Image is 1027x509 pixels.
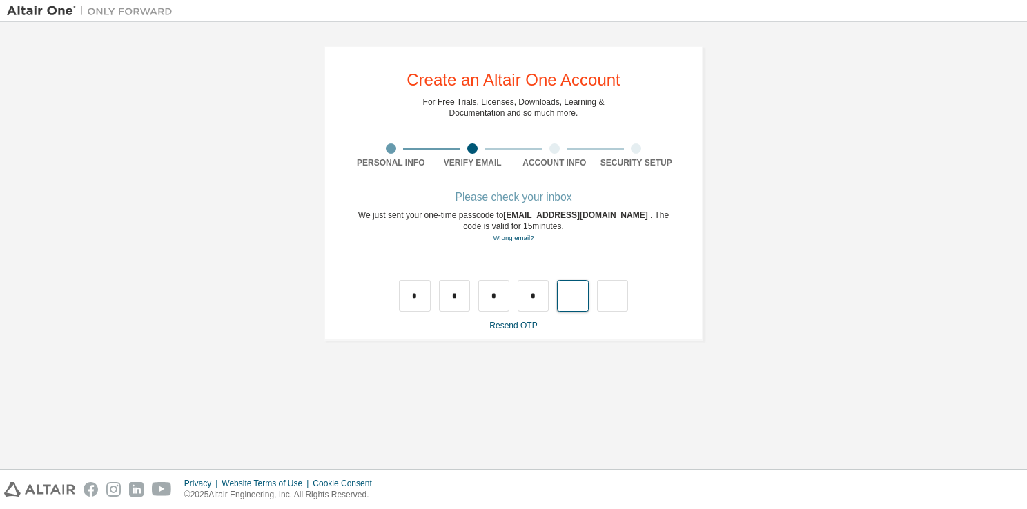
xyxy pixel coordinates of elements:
[84,482,98,497] img: facebook.svg
[7,4,179,18] img: Altair One
[432,157,514,168] div: Verify Email
[489,321,537,330] a: Resend OTP
[493,234,534,241] a: Go back to the registration form
[184,489,380,501] p: © 2025 Altair Engineering, Inc. All Rights Reserved.
[350,157,432,168] div: Personal Info
[129,482,144,497] img: linkedin.svg
[222,478,313,489] div: Website Terms of Use
[152,482,172,497] img: youtube.svg
[184,478,222,489] div: Privacy
[596,157,678,168] div: Security Setup
[350,210,677,243] div: We just sent your one-time passcode to . The code is valid for 15 minutes.
[106,482,121,497] img: instagram.svg
[503,210,650,220] span: [EMAIL_ADDRESS][DOMAIN_NAME]
[4,482,75,497] img: altair_logo.svg
[407,72,620,88] div: Create an Altair One Account
[350,193,677,201] div: Please check your inbox
[513,157,596,168] div: Account Info
[423,97,605,119] div: For Free Trials, Licenses, Downloads, Learning & Documentation and so much more.
[313,478,380,489] div: Cookie Consent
